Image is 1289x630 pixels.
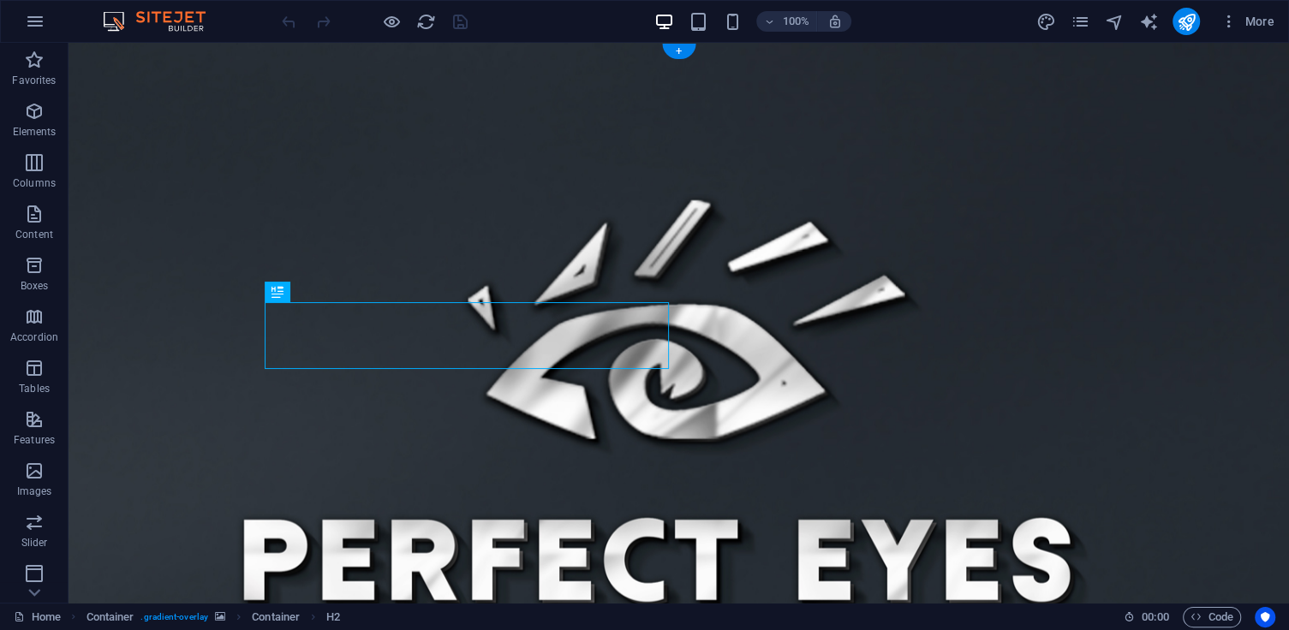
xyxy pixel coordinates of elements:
[1104,12,1124,32] i: Navigator
[12,74,56,87] p: Favorites
[13,176,56,190] p: Columns
[215,612,225,621] i: This element contains a background
[10,330,58,344] p: Accordion
[1138,12,1158,32] i: AI Writer
[19,382,50,395] p: Tables
[326,607,340,627] span: Click to select. Double-click to edit
[381,11,402,32] button: Click here to leave preview mode and continue editing
[1255,607,1275,627] button: Usercentrics
[1035,11,1056,32] button: design
[1173,8,1200,35] button: publish
[14,607,61,627] a: Click to cancel selection. Double-click to open Pages
[1154,610,1156,623] span: :
[1142,607,1168,627] span: 00 00
[13,125,57,139] p: Elements
[1070,11,1090,32] button: pages
[782,11,809,32] h6: 100%
[1214,8,1281,35] button: More
[17,484,52,498] p: Images
[1104,11,1125,32] button: navigator
[15,228,53,241] p: Content
[1183,607,1241,627] button: Code
[416,12,436,32] i: Reload page
[756,11,817,32] button: 100%
[1124,607,1169,627] h6: Session time
[1035,12,1055,32] i: Design (Ctrl+Alt+Y)
[1191,607,1233,627] span: Code
[87,607,134,627] span: Click to select. Double-click to edit
[21,279,49,293] p: Boxes
[827,14,842,29] i: On resize automatically adjust zoom level to fit chosen device.
[21,536,48,550] p: Slider
[140,607,208,627] span: . gradient-overlay
[1070,12,1089,32] i: Pages (Ctrl+Alt+S)
[415,11,436,32] button: reload
[662,44,695,59] div: +
[98,11,227,32] img: Editor Logo
[1220,13,1274,30] span: More
[14,433,55,447] p: Features
[87,607,341,627] nav: breadcrumb
[1138,11,1159,32] button: text_generator
[252,607,300,627] span: Click to select. Double-click to edit
[1176,12,1196,32] i: Publish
